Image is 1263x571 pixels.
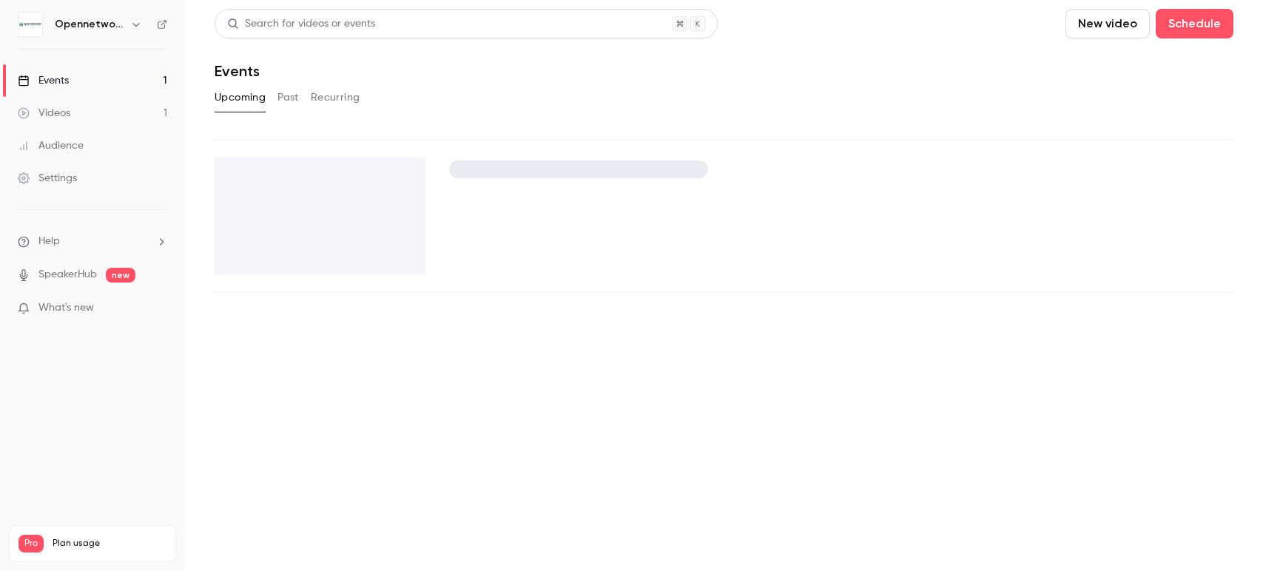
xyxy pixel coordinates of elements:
[38,267,97,283] a: SpeakerHub
[227,16,375,32] div: Search for videos or events
[18,138,84,153] div: Audience
[55,17,124,32] h6: Opennetworks Kft.
[18,535,44,553] span: Pro
[311,86,360,109] button: Recurring
[18,106,70,121] div: Videos
[18,73,69,88] div: Events
[215,62,260,80] h1: Events
[38,234,60,249] span: Help
[1156,9,1233,38] button: Schedule
[53,538,166,550] span: Plan usage
[1065,9,1150,38] button: New video
[277,86,299,109] button: Past
[18,234,167,249] li: help-dropdown-opener
[38,300,94,316] span: What's new
[215,86,266,109] button: Upcoming
[18,171,77,186] div: Settings
[106,268,135,283] span: new
[18,13,42,36] img: Opennetworks Kft.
